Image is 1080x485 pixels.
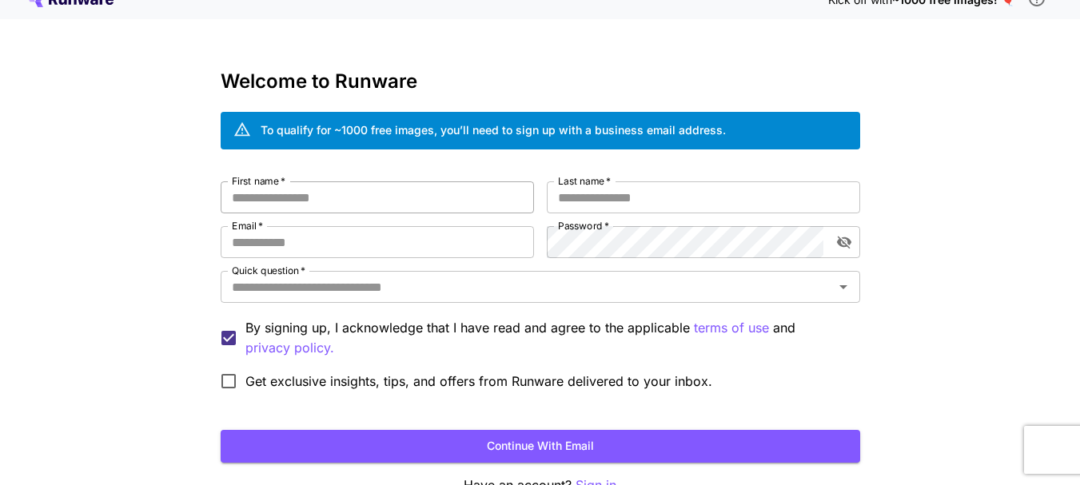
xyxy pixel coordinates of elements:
[694,318,769,338] p: terms of use
[245,338,334,358] button: By signing up, I acknowledge that I have read and agree to the applicable terms of use and
[830,228,859,256] button: toggle password visibility
[245,372,712,391] span: Get exclusive insights, tips, and offers from Runware delivered to your inbox.
[232,174,285,188] label: First name
[232,264,305,277] label: Quick question
[245,318,847,358] p: By signing up, I acknowledge that I have read and agree to the applicable and
[558,219,609,233] label: Password
[221,70,860,93] h3: Welcome to Runware
[694,318,769,338] button: By signing up, I acknowledge that I have read and agree to the applicable and privacy policy.
[221,430,860,463] button: Continue with email
[232,219,263,233] label: Email
[261,121,726,138] div: To qualify for ~1000 free images, you’ll need to sign up with a business email address.
[832,276,855,298] button: Open
[245,338,334,358] p: privacy policy.
[558,174,611,188] label: Last name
